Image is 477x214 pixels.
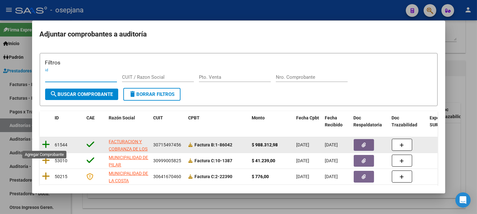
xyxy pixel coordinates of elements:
strong: 10-1387 [195,158,233,163]
span: 30641670460 [153,174,181,179]
span: Factura C: [195,174,215,179]
mat-icon: delete [129,90,137,98]
span: CAE [87,115,95,120]
span: FACTURACION Y COBRANZA DE LOS EFECTORES PUBLICOS S.E. [109,139,148,166]
span: CPBT [188,115,200,120]
h3: Filtros [45,58,432,67]
mat-icon: search [50,90,58,98]
button: Borrar Filtros [123,88,181,101]
span: Buscar Comprobante [50,91,113,97]
span: Doc Trazabilidad [392,115,418,128]
span: [DATE] [325,174,338,179]
span: [DATE] [325,158,338,163]
strong: 1-86042 [195,142,233,147]
span: 53010 [55,158,68,163]
datatable-header-cell: Fecha Cpbt [294,111,323,132]
datatable-header-cell: Doc Respaldatoria [351,111,389,132]
datatable-header-cell: Expediente SUR Asociado [427,111,462,132]
h2: Adjuntar comprobantes a auditoría [40,28,438,40]
button: Buscar Comprobante [45,89,118,100]
datatable-header-cell: CAE [84,111,106,132]
datatable-header-cell: ID [52,111,84,132]
datatable-header-cell: Fecha Recibido [323,111,351,132]
span: 30715497456 [153,142,181,147]
span: Fecha Recibido [325,115,343,128]
span: ID [55,115,59,120]
datatable-header-cell: CUIT [151,111,186,132]
strong: $ 988.312,98 [252,142,278,147]
strong: 2-22390 [195,174,233,179]
span: Factura B: [195,142,215,147]
div: Open Intercom Messenger [455,192,471,208]
span: [DATE] [296,142,310,147]
datatable-header-cell: CPBT [186,111,249,132]
datatable-header-cell: Razón Social [106,111,151,132]
span: [DATE] [296,174,310,179]
span: Fecha Cpbt [296,115,319,120]
span: 30999005825 [153,158,181,163]
strong: $ 41.239,00 [252,158,276,163]
span: Doc Respaldatoria [354,115,382,128]
datatable-header-cell: Monto [249,111,294,132]
datatable-header-cell: Doc Trazabilidad [389,111,427,132]
span: 61544 [55,142,68,147]
span: MUNICIPALIDAD DE LA COSTA [109,171,148,183]
span: Borrar Filtros [129,91,175,97]
span: Monto [252,115,265,120]
span: 50215 [55,174,68,179]
span: Expediente SUR Asociado [430,115,458,128]
span: CUIT [153,115,163,120]
strong: $ 776,00 [252,174,269,179]
span: [DATE] [296,158,310,163]
span: MUNICIPALIDAD DE PILAR [109,155,148,167]
span: Factura C: [195,158,215,163]
span: Razón Social [109,115,135,120]
span: [DATE] [325,142,338,147]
